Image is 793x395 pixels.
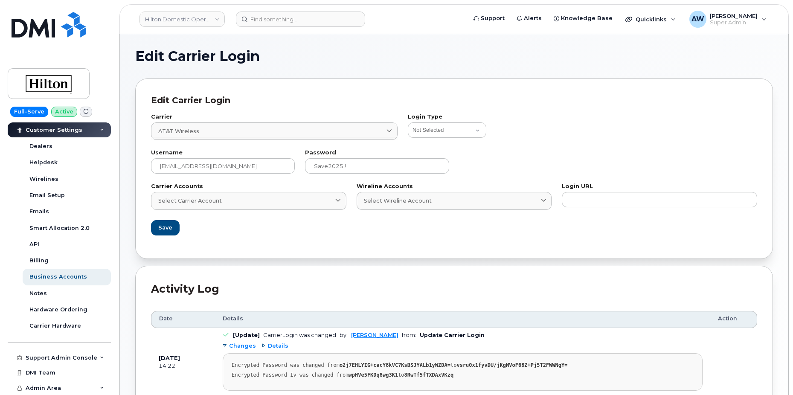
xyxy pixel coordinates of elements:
[710,311,757,328] th: Action
[158,127,199,135] span: AT&T Wireless
[357,184,552,189] label: Wireline Accounts
[232,372,694,378] div: Encrypted Password Iv was changed from to
[229,342,256,350] span: Changes
[223,315,243,322] span: Details
[159,315,173,322] span: Date
[151,192,346,209] a: Select Carrier Account
[232,362,694,369] div: Encrypted Password was changed from to
[404,372,454,378] strong: 8RwTf5fTXDAxVKzq
[408,114,757,120] label: Login Type
[159,355,180,361] b: [DATE]
[158,224,172,232] span: Save
[233,332,260,338] b: [Update]
[349,372,398,378] strong: wpHVe5FKDq8wg3K1
[151,150,295,156] label: Username
[158,197,222,205] span: Select Carrier Account
[357,192,552,209] a: Select Wireline Account
[151,94,757,107] div: Edit Carrier Login
[456,362,567,368] strong: vsru0x1fyvDU/jKgMVoF68Z+Pj5T2FWWNgY=
[151,114,398,120] label: Carrier
[151,184,346,189] label: Carrier Accounts
[351,332,398,338] a: [PERSON_NAME]
[151,282,757,297] div: Activity Log
[151,220,180,235] button: Save
[159,362,207,370] div: 14:22
[364,197,432,205] span: Select Wireline Account
[420,332,485,338] b: Update Carrier Login
[151,122,398,140] a: AT&T Wireless
[402,332,416,338] span: from:
[268,342,288,350] span: Details
[135,50,260,63] span: Edit Carrier Login
[305,150,449,156] label: Password
[263,332,336,338] div: CarrierLogin was changed
[562,184,757,189] label: Login URL
[756,358,787,389] iframe: Messenger Launcher
[340,332,348,338] span: by:
[340,362,450,368] strong: o2j7EHLYIG+cacY8kVC7KsBSJYALb1yWZDA=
